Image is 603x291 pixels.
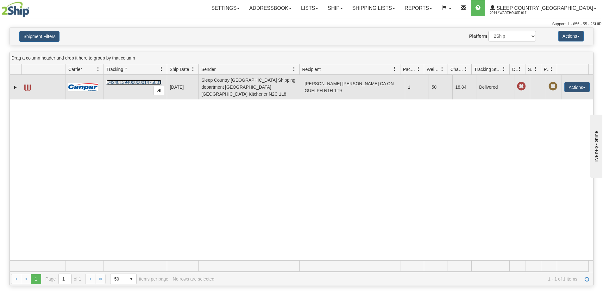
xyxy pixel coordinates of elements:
[154,86,164,95] button: Copy to clipboard
[289,64,299,74] a: Sender filter column settings
[106,66,127,73] span: Tracking #
[389,64,400,74] a: Recipient filter column settings
[490,10,537,16] span: 2044 / Warehouse 917
[517,82,526,91] span: Late
[452,75,476,99] td: 18.84
[296,0,323,16] a: Lists
[546,64,557,74] a: Pickup Status filter column settings
[469,33,487,39] label: Platform
[302,75,405,99] td: [PERSON_NAME] [PERSON_NAME] CA ON GUELPH N1H 1T9
[348,0,400,16] a: Shipping lists
[495,5,593,11] span: Sleep Country [GEOGRAPHIC_DATA]
[485,0,601,16] a: Sleep Country [GEOGRAPHIC_DATA] 2044 / Warehouse 917
[170,66,189,73] span: Ship Date
[437,64,448,74] a: Weight filter column settings
[461,64,471,74] a: Charge filter column settings
[2,22,601,27] div: Support: 1 - 855 - 55 - 2SHIP
[10,52,593,64] div: grid grouping header
[31,274,41,284] span: Page 1
[219,276,577,282] span: 1 - 1 of 1 items
[244,0,296,16] a: Addressbook
[564,82,590,92] button: Actions
[19,31,60,42] button: Shipment Filters
[5,5,59,10] div: live help - online
[558,31,584,41] button: Actions
[413,64,424,74] a: Packages filter column settings
[512,66,518,73] span: Delivery Status
[403,66,416,73] span: Packages
[110,274,168,284] span: items per page
[450,66,464,73] span: Charge
[302,66,321,73] span: Recipient
[198,75,302,99] td: Sleep Country [GEOGRAPHIC_DATA] Shipping department [GEOGRAPHIC_DATA] [GEOGRAPHIC_DATA] Kitchener...
[46,274,81,284] span: Page of 1
[530,64,541,74] a: Shipment Issues filter column settings
[173,276,215,282] div: No rows are selected
[476,75,514,99] td: Delivered
[206,0,244,16] a: Settings
[68,83,98,91] img: 14 - Canpar
[499,64,509,74] a: Tracking Status filter column settings
[549,82,557,91] span: Pickup Not Assigned
[528,66,533,73] span: Shipment Issues
[126,274,136,284] span: select
[93,64,104,74] a: Carrier filter column settings
[167,75,198,99] td: [DATE]
[201,66,216,73] span: Sender
[429,75,452,99] td: 50
[582,274,592,284] a: Refresh
[12,84,19,91] a: Expand
[405,75,429,99] td: 1
[106,80,161,85] a: D424013940000001475001
[110,274,137,284] span: Page sizes drop down
[156,64,167,74] a: Tracking # filter column settings
[188,64,198,74] a: Ship Date filter column settings
[59,274,71,284] input: Page 1
[24,82,31,92] a: Label
[400,0,437,16] a: Reports
[427,66,440,73] span: Weight
[544,66,549,73] span: Pickup Status
[323,0,347,16] a: Ship
[474,66,502,73] span: Tracking Status
[114,276,122,282] span: 50
[2,2,29,17] img: logo2044.jpg
[514,64,525,74] a: Delivery Status filter column settings
[68,66,82,73] span: Carrier
[588,113,602,178] iframe: chat widget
